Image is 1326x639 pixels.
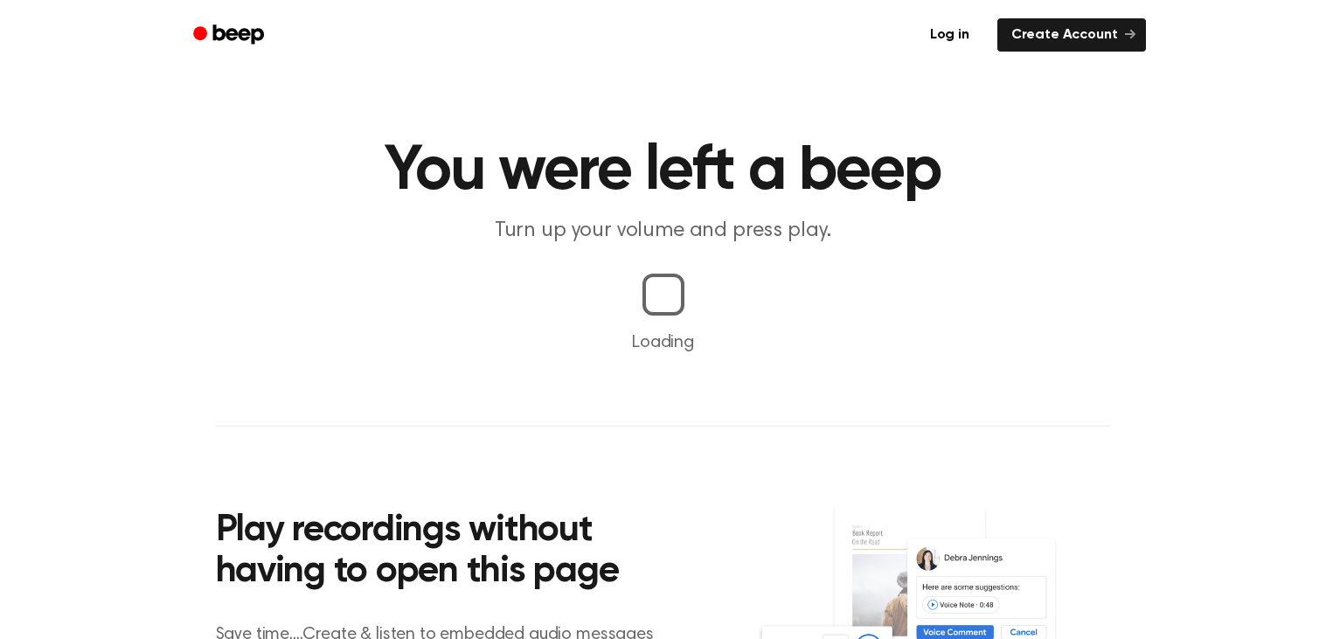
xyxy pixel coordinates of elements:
[913,15,987,55] a: Log in
[328,217,999,246] p: Turn up your volume and press play.
[997,18,1146,52] a: Create Account
[181,18,280,52] a: Beep
[216,511,687,594] h2: Play recordings without having to open this page
[21,330,1305,356] p: Loading
[216,140,1111,203] h1: You were left a beep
